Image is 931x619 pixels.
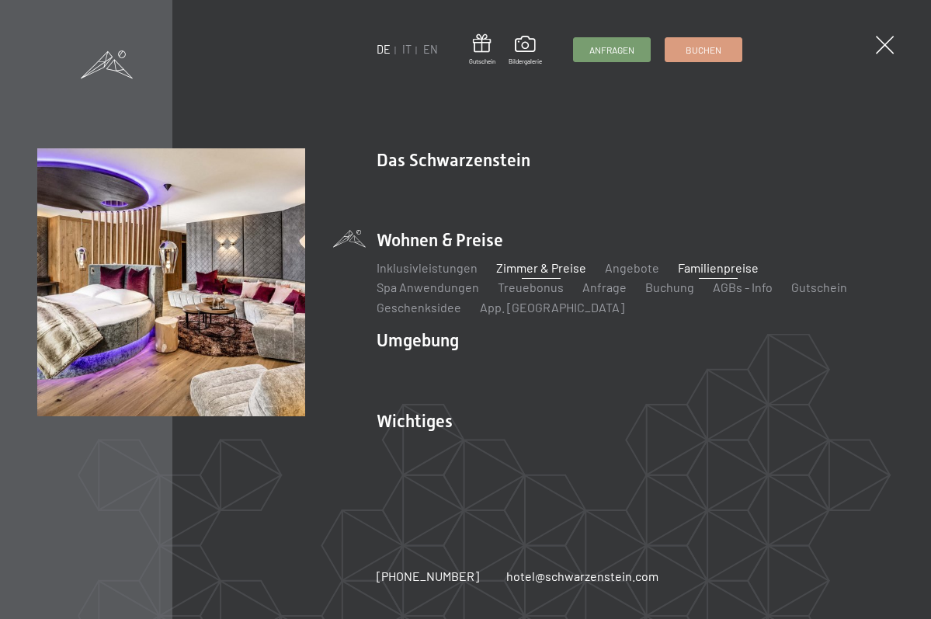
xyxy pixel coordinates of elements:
a: AGBs - Info [713,280,773,294]
a: Angebote [605,260,659,275]
a: Bildergalerie [509,36,542,65]
a: Gutschein [791,280,847,294]
a: IT [402,43,412,56]
a: Geschenksidee [377,300,461,315]
a: App. [GEOGRAPHIC_DATA] [480,300,624,315]
a: DE [377,43,391,56]
a: Buchung [645,280,694,294]
a: Familienpreise [678,260,759,275]
a: EN [423,43,438,56]
a: hotel@schwarzenstein.com [506,568,658,585]
a: Spa Anwendungen [377,280,479,294]
a: Gutschein [469,34,495,66]
a: Buchen [665,38,742,61]
a: Anfrage [582,280,627,294]
a: Zimmer & Preise [496,260,586,275]
a: Inklusivleistungen [377,260,478,275]
a: Treuebonus [498,280,564,294]
span: [PHONE_NUMBER] [377,569,479,583]
span: Buchen [686,43,721,57]
span: Bildergalerie [509,57,542,66]
a: [PHONE_NUMBER] [377,568,479,585]
span: Anfragen [589,43,634,57]
span: Gutschein [469,57,495,66]
a: Anfragen [574,38,650,61]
